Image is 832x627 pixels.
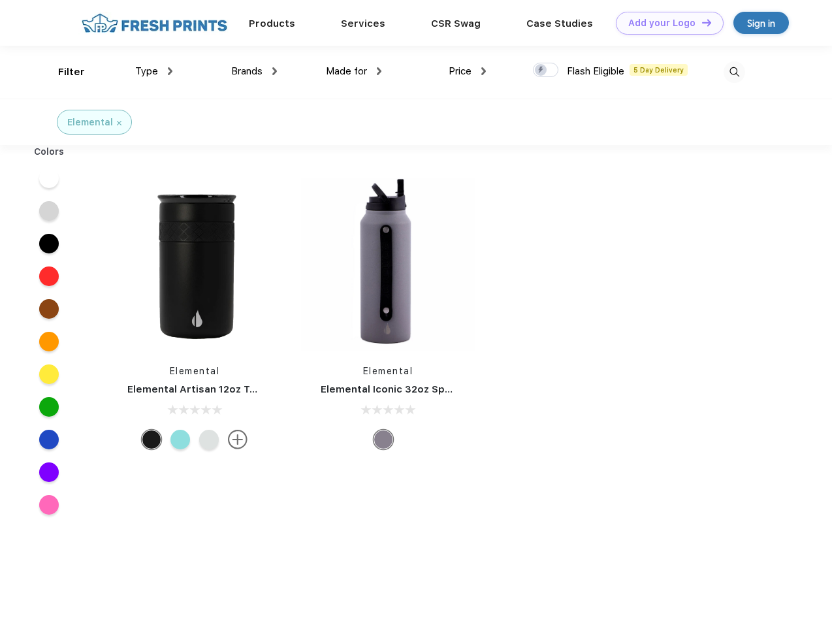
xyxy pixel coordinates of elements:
[170,430,190,449] div: Robin's Egg
[228,430,248,449] img: more.svg
[321,383,528,395] a: Elemental Iconic 32oz Sport Water Bottle
[628,18,696,29] div: Add your Logo
[377,67,381,75] img: dropdown.png
[24,145,74,159] div: Colors
[724,61,745,83] img: desktop_search.svg
[374,430,393,449] div: Graphite
[168,67,172,75] img: dropdown.png
[341,18,385,29] a: Services
[231,65,263,77] span: Brands
[630,64,688,76] span: 5 Day Delivery
[747,16,775,31] div: Sign in
[142,430,161,449] div: Matte Black
[108,178,281,351] img: func=resize&h=266
[326,65,367,77] span: Made for
[127,383,285,395] a: Elemental Artisan 12oz Tumbler
[78,12,231,35] img: fo%20logo%202.webp
[170,366,220,376] a: Elemental
[117,121,121,125] img: filter_cancel.svg
[449,65,472,77] span: Price
[249,18,295,29] a: Products
[702,19,711,26] img: DT
[567,65,624,77] span: Flash Eligible
[272,67,277,75] img: dropdown.png
[67,116,113,129] div: Elemental
[301,178,475,351] img: func=resize&h=266
[58,65,85,80] div: Filter
[481,67,486,75] img: dropdown.png
[135,65,158,77] span: Type
[431,18,481,29] a: CSR Swag
[733,12,789,34] a: Sign in
[199,430,219,449] div: White Marble
[363,366,413,376] a: Elemental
